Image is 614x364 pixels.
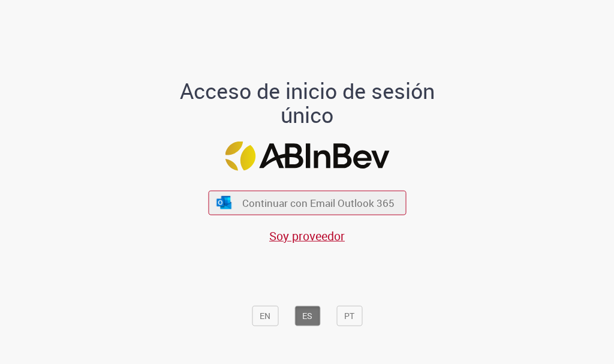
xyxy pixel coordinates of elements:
[252,306,278,326] button: EN
[242,196,395,210] span: Continuar con Email Outlook 365
[225,141,389,170] img: Logo ABInBev
[269,228,345,244] a: Soy proveedor
[171,79,444,127] h1: Acceso de inicio de sesión único
[216,196,233,209] img: ícone Azure/Microsoft 360
[294,306,320,326] button: ES
[336,306,362,326] button: PT
[208,190,406,215] button: ícone Azure/Microsoft 360 Continuar con Email Outlook 365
